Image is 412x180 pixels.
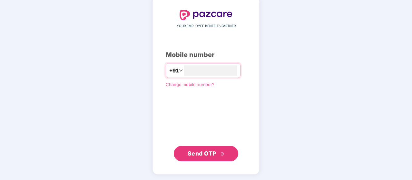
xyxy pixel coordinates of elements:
[177,24,236,29] span: YOUR EMPLOYEE BENEFITS PARTNER
[174,146,238,161] button: Send OTPdouble-right
[166,82,214,87] a: Change mobile number?
[188,150,216,157] span: Send OTP
[166,50,246,60] div: Mobile number
[179,69,183,72] span: down
[169,67,179,75] span: +91
[221,152,225,156] span: double-right
[180,10,232,20] img: logo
